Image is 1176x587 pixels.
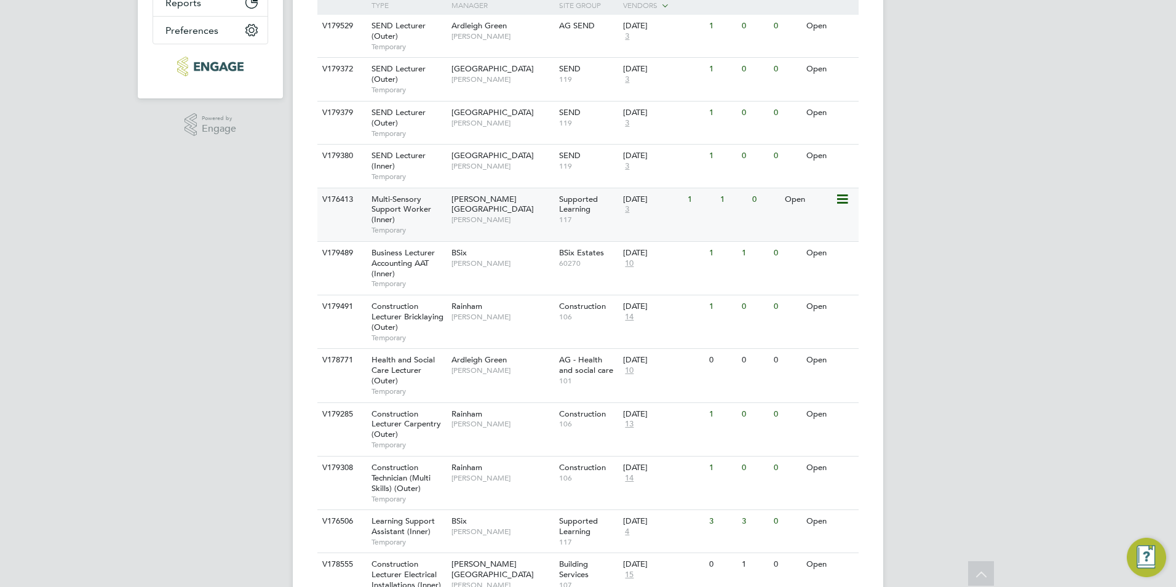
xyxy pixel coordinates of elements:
div: 1 [706,58,738,81]
div: 0 [739,403,771,426]
span: Learning Support Assistant (Inner) [371,516,435,537]
span: 106 [559,473,618,483]
span: Construction Lecturer Bricklaying (Outer) [371,301,443,332]
span: 106 [559,312,618,322]
img: protocol-logo-retina.png [177,57,243,76]
div: 0 [771,403,803,426]
span: Temporary [371,129,445,138]
div: V178771 [319,349,362,372]
div: 3 [739,510,771,533]
div: V179379 [319,102,362,124]
span: Powered by [202,113,236,124]
span: [PERSON_NAME] [451,215,553,225]
div: V179372 [319,58,362,81]
div: 0 [706,349,738,372]
a: Go to home page [153,57,268,76]
div: Open [803,553,857,576]
span: Construction Technician (Multi Skills) (Outer) [371,462,431,493]
div: 0 [739,15,771,38]
div: 1 [739,242,771,265]
div: Open [803,457,857,479]
span: [PERSON_NAME][GEOGRAPHIC_DATA] [451,194,534,215]
span: Rainham [451,462,482,473]
div: Open [803,295,857,318]
span: 3 [623,74,631,85]
span: 15 [623,570,635,580]
div: Open [803,145,857,167]
div: Open [803,403,857,426]
span: [GEOGRAPHIC_DATA] [451,150,534,161]
div: 0 [771,58,803,81]
span: 4 [623,527,631,537]
span: [PERSON_NAME] [451,312,553,322]
span: Construction [559,409,606,419]
button: Preferences [153,17,268,44]
div: 1 [706,457,738,479]
span: 101 [559,376,618,386]
div: 0 [739,102,771,124]
span: 14 [623,312,635,322]
div: Open [803,242,857,265]
span: 119 [559,74,618,84]
div: [DATE] [623,409,703,420]
div: Open [803,349,857,372]
div: V179285 [319,403,362,426]
span: [PERSON_NAME] [451,365,553,375]
div: [DATE] [623,355,703,365]
span: Engage [202,124,236,134]
span: BSix Estates [559,247,604,258]
div: 0 [739,58,771,81]
div: V179489 [319,242,362,265]
span: [PERSON_NAME] [451,118,553,128]
span: Temporary [371,225,445,235]
div: Open [803,510,857,533]
div: 3 [706,510,738,533]
div: [DATE] [623,463,703,473]
div: 0 [739,295,771,318]
span: BSix [451,247,467,258]
span: [PERSON_NAME] [451,473,553,483]
div: [DATE] [623,151,703,161]
span: Building Services [559,559,589,580]
span: SEND Lecturer (Outer) [371,63,426,84]
span: 10 [623,258,635,269]
span: Temporary [371,42,445,52]
div: 1 [685,188,717,211]
span: 3 [623,161,631,172]
div: 1 [706,145,738,167]
div: Open [803,58,857,81]
div: 1 [706,15,738,38]
div: 0 [739,145,771,167]
span: Temporary [371,537,445,547]
span: Temporary [371,386,445,396]
span: Construction [559,462,606,473]
button: Engage Resource Center [1127,538,1166,577]
span: 117 [559,215,618,225]
div: 1 [739,553,771,576]
span: [PERSON_NAME] [451,258,553,268]
span: 106 [559,419,618,429]
span: 117 [559,537,618,547]
div: 0 [749,188,781,211]
span: Temporary [371,333,445,343]
div: Open [803,102,857,124]
span: Ardleigh Green [451,354,507,365]
div: V179308 [319,457,362,479]
span: BSix [451,516,467,526]
span: AG - Health and social care [559,354,613,375]
span: Rainham [451,301,482,311]
div: [DATE] [623,194,681,205]
span: [GEOGRAPHIC_DATA] [451,63,534,74]
div: [DATE] [623,21,703,31]
div: 1 [706,295,738,318]
span: Construction Lecturer Carpentry (Outer) [371,409,441,440]
span: [PERSON_NAME][GEOGRAPHIC_DATA] [451,559,534,580]
span: Rainham [451,409,482,419]
a: Powered byEngage [185,113,237,137]
span: Temporary [371,279,445,289]
div: Open [803,15,857,38]
span: 119 [559,118,618,128]
span: SEND Lecturer (Inner) [371,150,426,171]
span: Supported Learning [559,194,598,215]
span: Multi-Sensory Support Worker (Inner) [371,194,431,225]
